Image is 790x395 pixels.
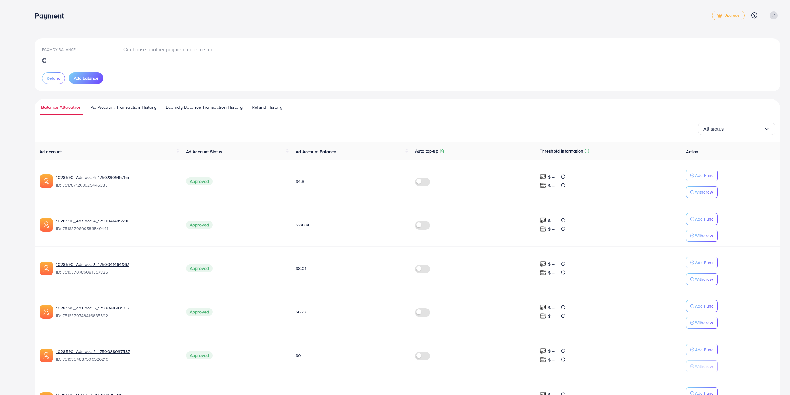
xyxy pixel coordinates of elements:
button: Add balance [69,72,103,84]
a: 1028590_Ads acc 4_1750041485530 [56,218,176,224]
img: ic-ads-acc.e4c84228.svg [39,218,53,232]
span: Ecomdy Balance [42,47,76,52]
input: Search for option [724,124,764,134]
div: <span class='underline'>1028590_Ads acc 2_1750038037587</span></br>7516354887506526216 [56,348,176,363]
span: ID: 7516370748416835592 [56,313,176,319]
span: Approved [186,351,213,359]
img: top-up amount [540,217,546,224]
span: $24.84 [296,222,309,228]
button: Add Fund [686,213,718,225]
img: top-up amount [540,348,546,354]
span: Action [686,149,698,155]
h3: Payment [35,11,69,20]
a: tickUpgrade [712,11,745,20]
button: Withdraw [686,273,718,285]
span: Approved [186,308,213,316]
p: $ --- [548,347,556,355]
div: <span class='underline'>1028590_Ads acc 5_1750041610565</span></br>7516370748416835592 [56,305,176,319]
img: top-up amount [540,269,546,276]
img: top-up amount [540,182,546,189]
p: Add Fund [695,302,714,310]
span: Approved [186,177,213,185]
p: Withdraw [695,363,713,370]
button: Withdraw [686,360,718,372]
span: Ad account [39,149,62,155]
span: Refund [47,75,60,81]
span: Approved [186,221,213,229]
div: <span class='underline'>1028590_Ads acc 4_1750041485530</span></br>7516370899583549441 [56,218,176,232]
span: All status [703,124,724,134]
span: $8.01 [296,265,306,271]
p: Add Fund [695,346,714,353]
button: Withdraw [686,230,718,242]
p: Or choose another payment gate to start [123,46,214,53]
span: Add balance [74,75,98,81]
p: Add Fund [695,172,714,179]
span: Balance Allocation [41,104,81,111]
p: Auto top-up [415,147,438,155]
span: Ecomdy Balance Transaction History [166,104,243,111]
p: $ --- [548,225,556,233]
p: $ --- [548,356,556,363]
button: Add Fund [686,300,718,312]
span: Ad Account Status [186,149,222,155]
div: <span class='underline'>1028590_Ads acc 6_1750390915755</span></br>7517871263625445383 [56,174,176,188]
img: ic-ads-acc.e4c84228.svg [39,349,53,362]
p: Withdraw [695,275,713,283]
p: $ --- [548,173,556,181]
button: Refund [42,72,65,84]
p: Threshold information [540,147,583,155]
img: tick [717,14,722,18]
span: Approved [186,264,213,272]
p: Add Fund [695,215,714,223]
p: $ --- [548,269,556,276]
span: $4.8 [296,178,304,184]
span: Ad Account Balance [296,149,336,155]
img: ic-ads-acc.e4c84228.svg [39,262,53,275]
span: ID: 7517871263625445383 [56,182,176,188]
img: top-up amount [540,356,546,363]
p: Withdraw [695,188,713,196]
span: $0 [296,352,301,359]
img: top-up amount [540,174,546,180]
span: ID: 7516354887506526216 [56,356,176,362]
p: $ --- [548,182,556,189]
img: top-up amount [540,304,546,311]
p: Withdraw [695,232,713,239]
button: Add Fund [686,257,718,268]
p: $ --- [548,217,556,224]
p: $ --- [548,304,556,311]
button: Add Fund [686,170,718,181]
a: 1028590_Ads acc 6_1750390915755 [56,174,176,180]
img: top-up amount [540,313,546,319]
img: top-up amount [540,226,546,232]
a: 1028590_Ads acc 3_1750041464367 [56,261,176,267]
img: top-up amount [540,261,546,267]
span: Upgrade [717,13,739,18]
a: 1028590_Ads acc 2_1750038037587 [56,348,176,355]
button: Withdraw [686,186,718,198]
span: ID: 7516370786081357825 [56,269,176,275]
span: Refund History [252,104,282,111]
p: $ --- [548,260,556,268]
div: Search for option [698,123,775,135]
span: Ad Account Transaction History [91,104,156,111]
p: Add Fund [695,259,714,266]
p: $ --- [548,313,556,320]
p: Withdraw [695,319,713,326]
img: ic-ads-acc.e4c84228.svg [39,174,53,188]
a: 1028590_Ads acc 5_1750041610565 [56,305,176,311]
button: Withdraw [686,317,718,329]
img: ic-ads-acc.e4c84228.svg [39,305,53,319]
span: ID: 7516370899583549441 [56,225,176,232]
span: $6.72 [296,309,306,315]
button: Add Fund [686,344,718,355]
div: <span class='underline'>1028590_Ads acc 3_1750041464367</span></br>7516370786081357825 [56,261,176,275]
